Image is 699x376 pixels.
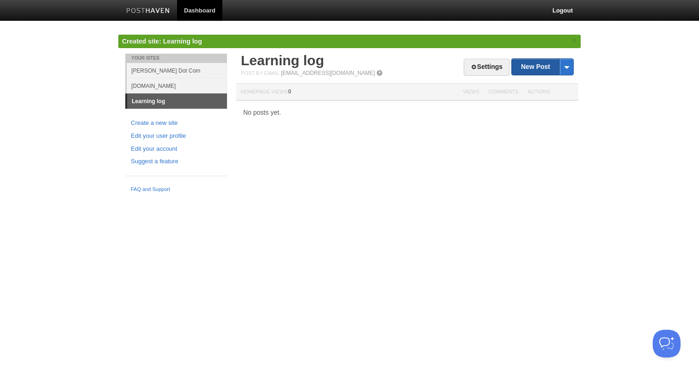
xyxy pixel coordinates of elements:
th: Views [458,84,484,101]
th: Homepage Views [236,84,458,101]
span: Post by Email [241,70,279,76]
a: Suggest a feature [131,157,221,166]
a: Create a new site [131,118,221,128]
a: [PERSON_NAME] Dot Com [127,63,227,78]
span: Created site: Learning log [122,37,202,45]
th: Actions [523,84,578,101]
a: Edit your user profile [131,131,221,141]
a: [DOMAIN_NAME] [127,78,227,93]
a: Learning log [127,94,227,109]
li: Your Sites [125,54,227,63]
a: Edit your account [131,144,221,154]
a: FAQ and Support [131,185,221,194]
img: Posthaven-bar [126,8,170,15]
a: [EMAIL_ADDRESS][DOMAIN_NAME] [281,70,375,76]
th: Comments [484,84,523,101]
div: No posts yet. [236,109,578,116]
a: Learning log [241,53,324,68]
iframe: Help Scout Beacon - Open [653,330,681,358]
span: 0 [288,88,291,95]
a: × [570,35,578,46]
a: New Post [512,59,573,75]
a: Settings [464,59,509,76]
